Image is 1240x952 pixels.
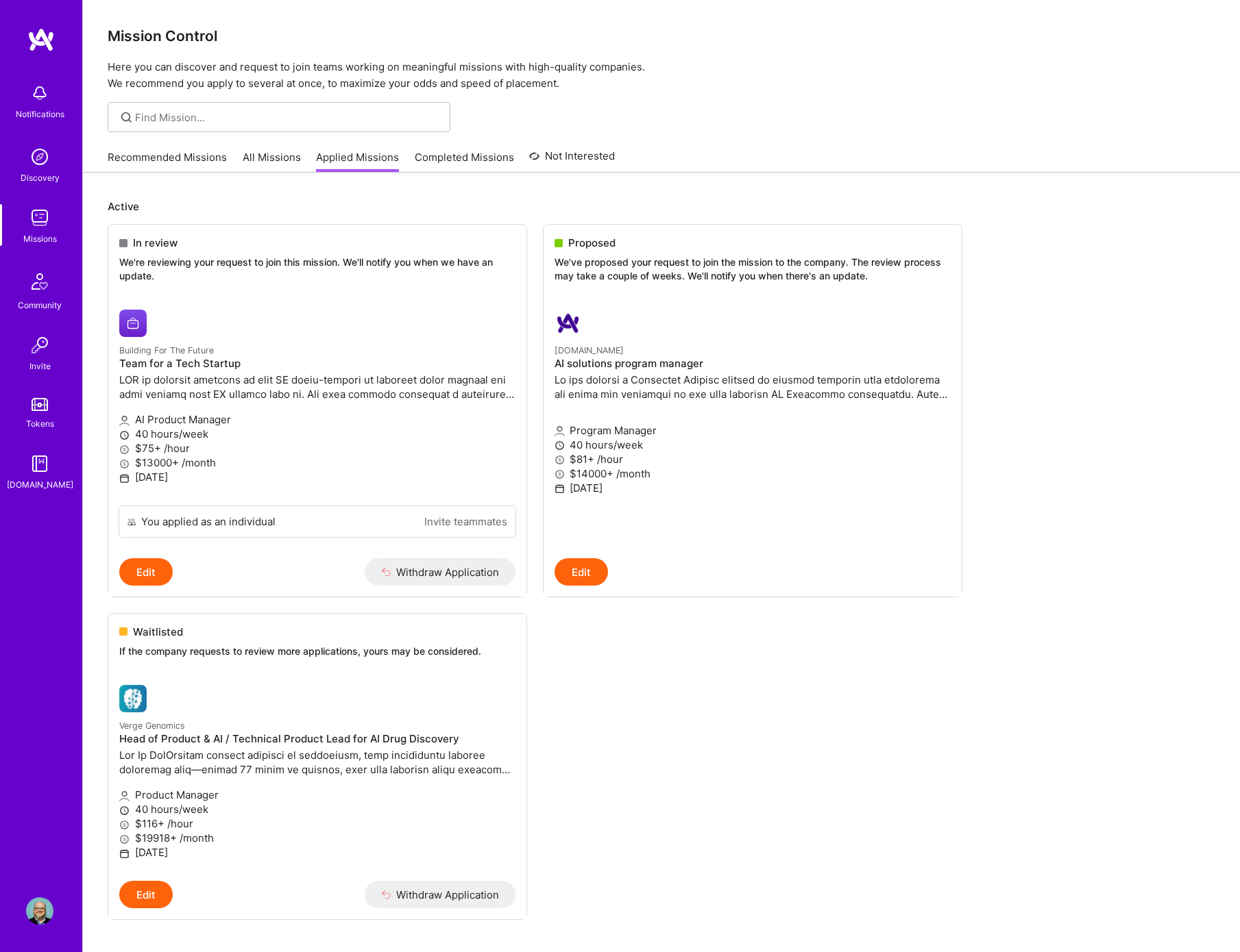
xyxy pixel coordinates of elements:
i: icon MoneyGray [119,444,130,455]
img: Building For The Future company logo [119,310,147,337]
i: icon Applicant [119,416,130,426]
img: tokens [32,398,48,411]
p: $81+ /hour [555,452,951,466]
a: Invite teammates [424,514,507,529]
i: icon MoneyGray [555,455,565,465]
p: 40 hours/week [555,438,951,452]
img: bell [26,79,53,107]
div: Community [18,298,62,312]
img: User Avatar [26,897,53,925]
i: icon MoneyGray [119,834,130,844]
div: Notifications [16,107,64,121]
p: If the company requests to review more applications, yours may be considered. [119,644,515,658]
input: Find Mission... [135,110,440,125]
p: We're reviewing your request to join this mission. We'll notify you when we have an update. [119,255,515,282]
small: Verge Genomics [119,721,185,731]
i: icon MoneyGray [555,469,565,479]
button: Edit [119,558,173,586]
div: Missions [23,231,57,246]
i: icon MoneyGray [119,820,130,830]
i: icon Clock [119,805,130,816]
i: icon Calendar [119,849,130,859]
img: logo [27,27,55,52]
p: Product Manager [119,788,515,802]
img: guide book [26,450,53,477]
p: $14000+ /month [555,466,951,481]
img: Community [23,265,56,298]
p: $75+ /hour [119,441,515,455]
a: A.Team company logo[DOMAIN_NAME]AI solutions program managerLo ips dolorsi a Consectet Adipisc el... [544,299,962,558]
button: Withdraw Application [365,881,516,908]
i: icon Clock [119,430,130,440]
h4: AI solutions program manager [555,358,951,370]
span: In review [133,236,178,250]
p: $13000+ /month [119,455,515,470]
img: discovery [26,143,53,171]
a: User Avatar [23,897,57,925]
a: Verge Genomics company logoVerge GenomicsHead of Product & AI / Technical Product Lead for AI Dru... [108,674,526,881]
img: Invite [26,331,53,359]
h3: Mission Control [108,27,1215,45]
i: icon Applicant [555,426,565,436]
a: All Missions [243,150,301,173]
span: Proposed [568,236,616,250]
a: Completed Missions [415,150,514,173]
i: icon MoneyGray [119,459,130,469]
small: Building For The Future [119,345,214,355]
div: [DOMAIN_NAME] [7,477,73,492]
p: Lor Ip DolOrsitam consect adipisci el seddoeiusm, temp incididuntu laboree doloremag aliq—enimad ... [119,748,515,777]
a: Not Interested [529,148,615,173]
p: Here you can discover and request to join teams working on meaningful missions with high-quality ... [108,59,1215,92]
img: teamwork [26,204,53,231]
p: $19918+ /month [119,831,515,845]
p: $116+ /hour [119,816,515,831]
p: [DATE] [555,481,951,495]
p: AI Product Manager [119,412,515,427]
p: LOR ip dolorsit ametcons ad elit SE doeiu-tempori ut laboreet dolor magnaal eni admi veniamq nost... [119,373,515,401]
p: 40 hours/week [119,427,515,441]
p: Active [108,199,1215,214]
i: icon SearchGrey [119,110,134,125]
h4: Team for a Tech Startup [119,358,515,370]
img: Verge Genomics company logo [119,685,147,712]
button: Edit [555,558,608,586]
div: Discovery [21,171,60,185]
small: [DOMAIN_NAME] [555,345,624,355]
a: Recommended Missions [108,150,227,173]
i: icon Applicant [119,791,130,801]
i: icon Calendar [119,473,130,484]
i: icon Calendar [555,484,565,494]
p: 40 hours/week [119,802,515,816]
span: Waitlisted [133,625,183,639]
button: Withdraw Application [365,558,516,586]
div: Invite [29,359,51,373]
p: Lo ips dolorsi a Consectet Adipisc elitsed do eiusmod temporin utla etdolorema ali enima min veni... [555,373,951,401]
div: Tokens [26,416,54,431]
i: icon Clock [555,440,565,451]
a: Building For The Future company logoBuilding For The FutureTeam for a Tech StartupLOR ip dolorsit... [108,299,526,505]
p: We've proposed your request to join the mission to the company. The review process may take a cou... [555,255,951,282]
p: [DATE] [119,470,515,484]
p: [DATE] [119,845,515,860]
h4: Head of Product & AI / Technical Product Lead for AI Drug Discovery [119,733,515,745]
div: You applied as an individual [141,514,276,529]
p: Program Manager [555,423,951,438]
a: Applied Missions [316,150,399,173]
img: A.Team company logo [555,310,582,337]
button: Edit [119,881,173,908]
